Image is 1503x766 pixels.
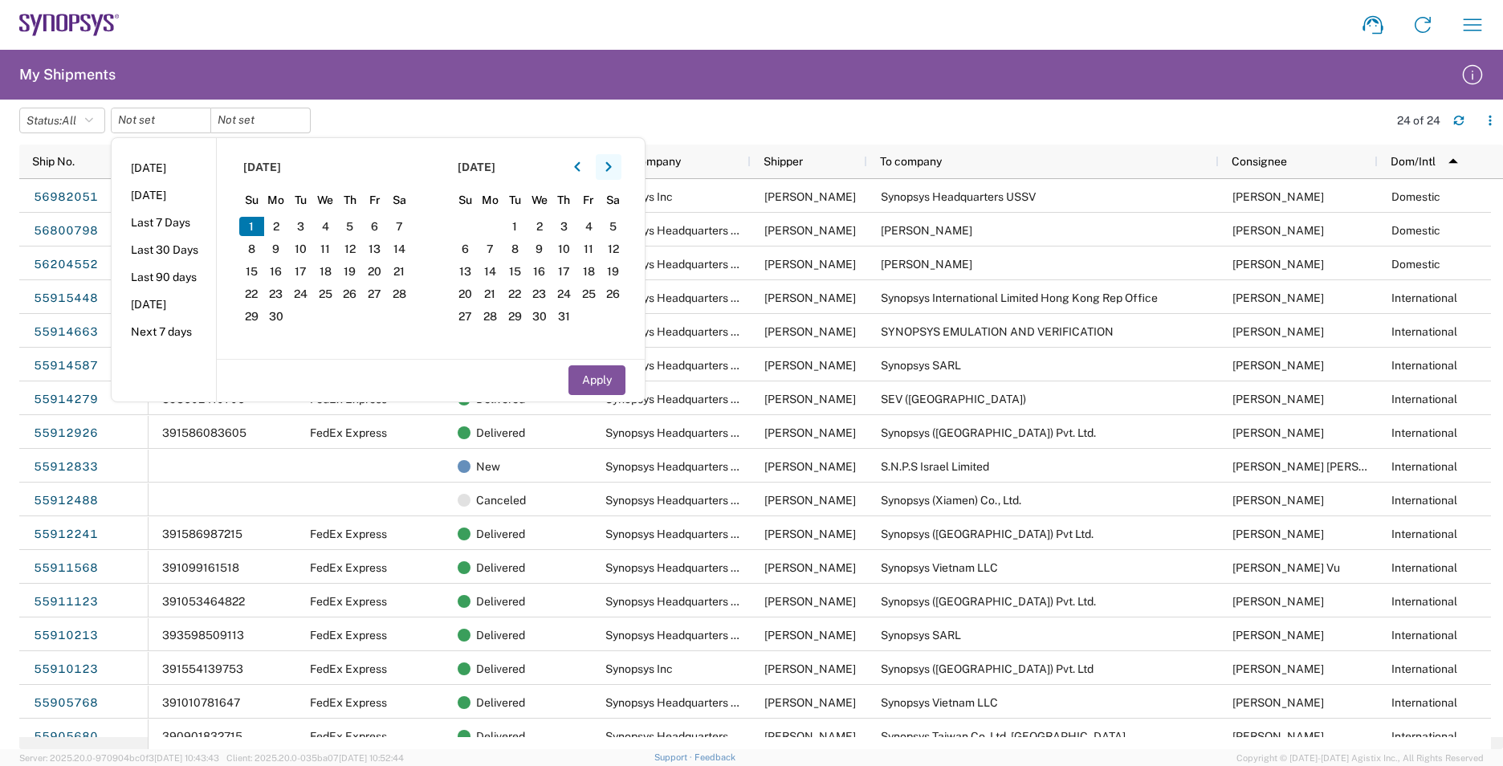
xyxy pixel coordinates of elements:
[605,393,760,405] span: Synopsys Headquarters USSV
[1391,528,1457,540] span: International
[338,193,363,207] span: Th
[881,460,989,473] span: S.N.P.S Israel Limited
[313,217,338,236] span: 4
[1391,730,1457,743] span: International
[162,730,242,743] span: 390901832715
[881,393,1026,405] span: SEV (France)
[476,618,525,652] span: Delivered
[694,752,735,762] a: Feedback
[881,528,1094,540] span: Synopsys (India) Pvt Ltd.
[33,556,99,581] a: 55911568
[1232,291,1324,304] span: Kenny Kwan
[1232,730,1324,743] span: Thomas Li
[476,551,525,585] span: Delivered
[881,190,1036,203] span: Synopsys Headquarters USSV
[387,193,412,207] span: Sa
[154,753,219,763] span: [DATE] 10:43:43
[112,108,210,132] input: Not set
[1232,494,1324,507] span: Zeno Zheng
[605,460,760,473] span: Synopsys Headquarters USSV
[33,185,99,210] a: 56982051
[503,193,527,207] span: Tu
[1391,426,1457,439] span: International
[19,108,105,133] button: Status:All
[503,217,527,236] span: 1
[764,426,856,439] span: Jaci Spross
[458,160,495,174] span: [DATE]
[552,262,576,281] span: 17
[310,528,387,540] span: FedEx Express
[264,217,289,236] span: 2
[503,262,527,281] span: 15
[310,662,387,675] span: FedEx Express
[576,239,601,259] span: 11
[112,318,216,345] li: Next 7 days
[19,753,219,763] span: Server: 2025.20.0-970904bc0f3
[239,262,264,281] span: 15
[362,217,387,236] span: 6
[1391,224,1440,237] span: Domestic
[605,561,760,574] span: Synopsys Headquarters USSV
[32,155,75,168] span: Ship No.
[33,421,99,446] a: 55912926
[264,193,289,207] span: Mo
[881,359,961,372] span: Synopsys SARL
[338,262,363,281] span: 19
[476,483,526,517] span: Canceled
[1391,460,1457,473] span: International
[310,696,387,709] span: FedEx Express
[387,239,412,259] span: 14
[239,217,264,236] span: 1
[1232,190,1324,203] span: Niko Meadors
[527,284,552,304] span: 23
[764,190,856,203] span: Jaci Spross
[552,193,576,207] span: Th
[527,307,552,326] span: 30
[881,494,1021,507] span: Synopsys (Xiamen) Co., Ltd.
[527,217,552,236] span: 2
[881,595,1096,608] span: Synopsys (India) Pvt. Ltd.
[1232,696,1324,709] span: Vinh Nguyen
[288,284,313,304] span: 24
[1232,359,1324,372] span: Guillaume Thomas
[764,460,856,473] span: Jaci Spross
[881,730,1126,743] span: Synopsys Taiwan Co. Ltd. Hsinchu Science Park Branch
[338,284,363,304] span: 26
[454,193,479,207] span: Su
[476,450,500,483] span: New
[605,258,760,271] span: Synopsys Headquarters USSV
[264,239,289,259] span: 9
[601,193,625,207] span: Sa
[478,262,503,281] span: 14
[239,193,264,207] span: Su
[605,426,760,439] span: Synopsys Headquarters USSV
[1391,325,1457,338] span: International
[881,696,998,709] span: Synopsys Vietnam LLC
[764,662,856,675] span: Jaci Spross
[338,217,363,236] span: 5
[243,160,281,174] span: [DATE]
[881,224,972,237] span: Angela Crissey
[764,224,856,237] span: Jaci Spross
[1232,325,1324,338] span: Quentin Kuperman
[881,258,972,271] span: Mary Donovan
[162,595,245,608] span: 391053464822
[1391,595,1457,608] span: International
[1440,149,1466,174] img: arrow-dropup.svg
[527,262,552,281] span: 16
[1232,224,1324,237] span: Angela Crissey
[1232,595,1324,608] span: Jitendra Puri
[362,239,387,259] span: 13
[112,291,216,318] li: [DATE]
[764,291,856,304] span: Jaci Spross
[1232,528,1324,540] span: Sana Shaikh
[454,262,479,281] span: 13
[288,193,313,207] span: Tu
[1391,494,1457,507] span: International
[1232,258,1324,271] span: Mary Donovan
[605,662,673,675] span: Synopsys Inc
[478,239,503,259] span: 7
[568,365,625,395] button: Apply
[1397,113,1440,128] div: 24 of 24
[764,629,856,642] span: Jaci Spross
